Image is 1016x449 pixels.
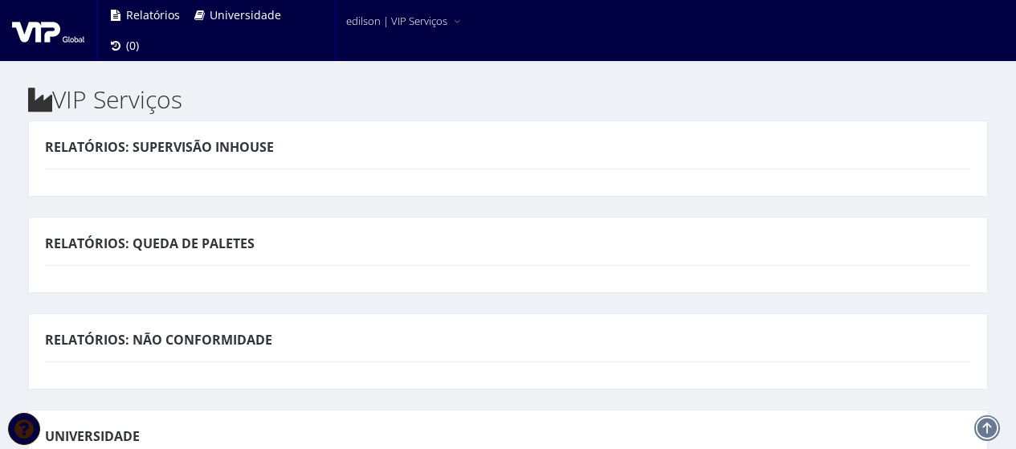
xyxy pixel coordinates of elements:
span: Relatórios [126,7,180,22]
span: Universidade [210,7,281,22]
img: logo [12,18,84,43]
span: Relatórios: Supervisão InHouse [45,138,274,156]
span: Relatórios: Não Conformidade [45,331,272,349]
span: Universidade [45,427,140,445]
span: Relatórios: Queda de Paletes [45,235,255,252]
a: (0) [102,31,145,61]
span: edilson | VIP Serviços [346,13,447,29]
span: (0) [126,38,139,53]
h2: VIP Serviços [28,86,988,112]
